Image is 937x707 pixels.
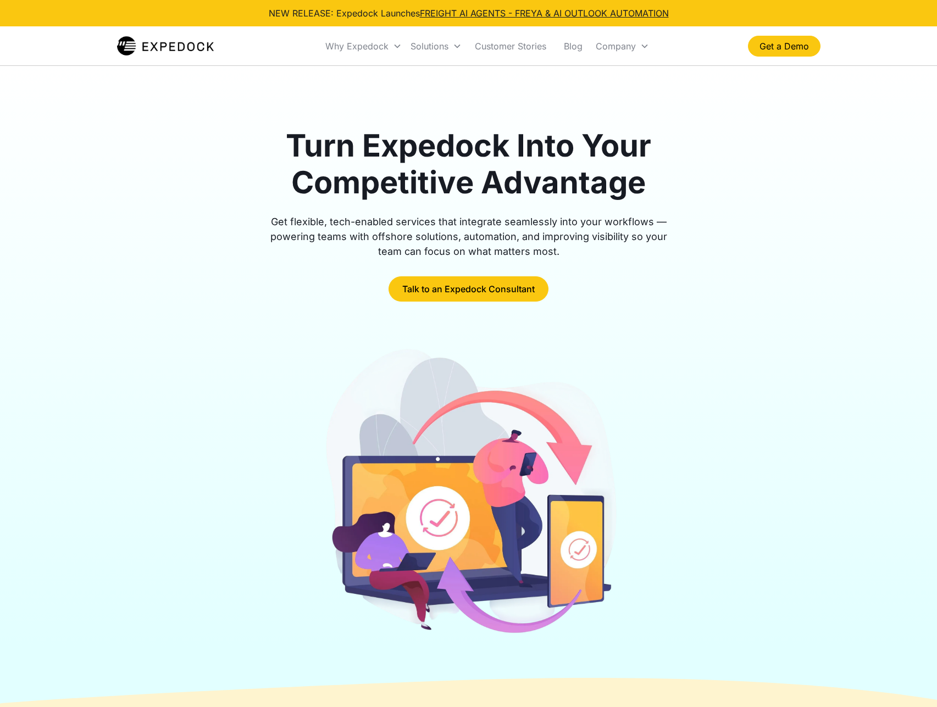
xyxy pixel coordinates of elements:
[591,27,653,65] div: Company
[411,41,448,52] div: Solutions
[117,35,214,57] a: home
[117,35,214,57] img: Expedock Logo
[555,27,591,65] a: Blog
[389,276,548,302] a: Talk to an Expedock Consultant
[321,27,406,65] div: Why Expedock
[596,41,636,52] div: Company
[882,654,937,707] iframe: Chat Widget
[748,36,820,57] a: Get a Demo
[325,41,389,52] div: Why Expedock
[318,346,619,643] img: arrow pointing to cellphone from laptop, and arrow from laptop to cellphone
[420,8,669,19] a: FREIGHT AI AGENTS - FREYA & AI OUTLOOK AUTOMATION
[406,27,466,65] div: Solutions
[258,214,680,259] div: Get flexible, tech-enabled services that integrate seamlessly into your workflows — powering team...
[269,7,669,20] div: NEW RELEASE: Expedock Launches
[258,127,680,201] h1: Turn Expedock Into Your Competitive Advantage
[466,27,555,65] a: Customer Stories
